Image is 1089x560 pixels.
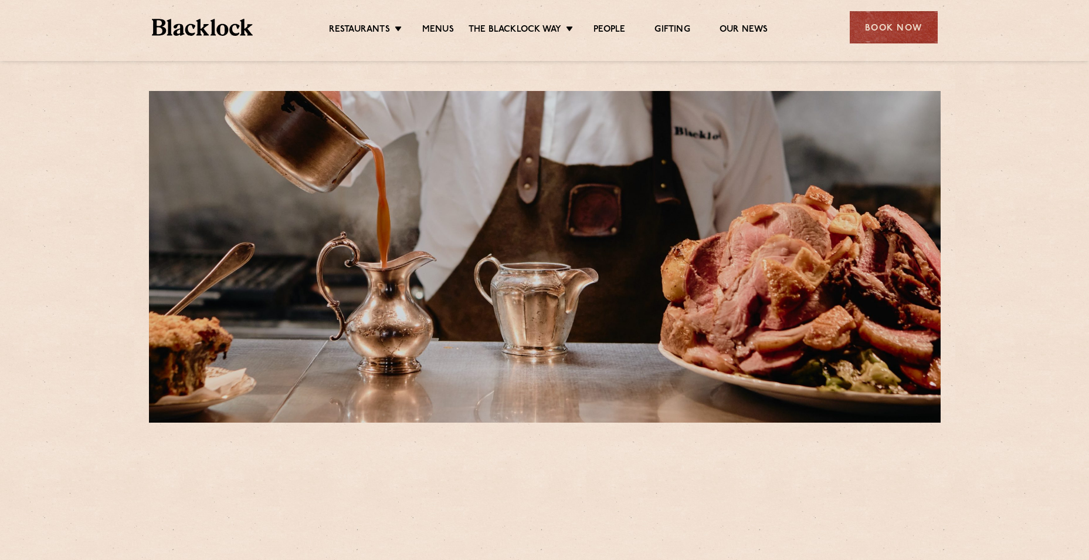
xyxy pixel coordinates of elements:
[469,24,561,37] a: The Blacklock Way
[593,24,625,37] a: People
[850,11,938,43] div: Book Now
[654,24,690,37] a: Gifting
[422,24,454,37] a: Menus
[152,19,253,36] img: BL_Textured_Logo-footer-cropped.svg
[329,24,390,37] a: Restaurants
[720,24,768,37] a: Our News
